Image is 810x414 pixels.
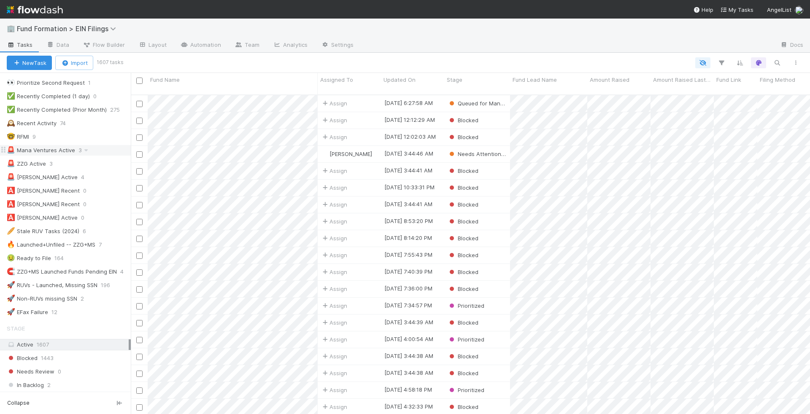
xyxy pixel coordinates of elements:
[97,59,124,66] small: 1607 tasks
[448,167,478,174] span: Blocked
[321,335,347,344] span: Assign
[384,116,435,124] div: [DATE] 12:12:29 AM
[7,268,15,275] span: 🧲
[448,183,478,192] div: Blocked
[448,318,478,327] div: Blocked
[448,134,478,140] span: Blocked
[7,187,15,194] span: 🅰️
[55,56,93,70] button: Import
[78,145,90,156] span: 3
[7,56,52,70] button: NewTask
[136,286,143,293] input: Toggle Row Selected
[83,226,94,237] span: 6
[767,6,791,13] span: AngelList
[321,133,347,141] span: Assign
[384,318,433,326] div: [DATE] 3:44:39 AM
[54,253,72,263] span: 164
[7,307,48,317] div: EFax Failure
[7,200,15,207] span: 🅰️
[448,251,478,259] div: Blocked
[773,39,810,52] a: Docs
[136,202,143,208] input: Toggle Row Selected
[41,353,54,363] span: 1443
[7,185,80,196] div: [PERSON_NAME] Recent
[110,105,128,115] span: 275
[321,200,347,209] div: Assign
[136,320,143,326] input: Toggle Row Selected
[7,145,75,156] div: Mana Ventures Active
[314,39,360,52] a: Settings
[321,403,347,411] span: Assign
[448,116,478,124] div: Blocked
[7,253,51,263] div: Ready to File
[7,339,129,350] div: Active
[448,218,478,225] span: Blocked
[448,117,478,124] span: Blocked
[321,318,347,327] span: Assign
[7,118,57,129] div: Recent Activity
[448,268,478,276] div: Blocked
[40,39,76,52] a: Data
[720,5,753,14] a: My Tasks
[448,201,478,208] span: Blocked
[17,24,120,33] span: Fund Formation > EIN Filings
[7,159,46,169] div: ZZG Active
[7,295,15,302] span: 🚀
[448,200,478,209] div: Blocked
[321,251,347,259] span: Assign
[7,119,15,126] span: 🕰️
[136,371,143,377] input: Toggle Row Selected
[384,385,432,394] div: [DATE] 4:58:18 PM
[795,6,803,14] img: avatar_892eb56c-5b5a-46db-bf0b-2a9023d0e8f8.png
[7,199,80,210] div: [PERSON_NAME] Recent
[37,341,49,348] span: 1607
[7,132,29,142] div: RFMI
[7,146,15,153] span: 🚨
[81,172,93,183] span: 4
[448,369,478,377] div: Blocked
[448,285,478,293] div: Blocked
[448,100,518,107] span: Queued for Manual EIN
[81,212,93,223] span: 0
[321,183,347,192] div: Assign
[51,307,66,317] span: 12
[7,308,15,315] span: 🚀
[150,75,180,84] span: Fund Name
[321,99,347,108] div: Assign
[136,354,143,360] input: Toggle Row Selected
[7,266,117,277] div: ZZG+MS Launched Funds Pending EIN
[7,172,78,183] div: [PERSON_NAME] Active
[136,269,143,276] input: Toggle Row Selected
[7,227,15,234] span: 🥖
[136,101,143,107] input: Toggle Row Selected
[76,39,132,52] a: Flow Builder
[384,301,432,309] div: [DATE] 7:34:57 PM
[136,168,143,175] input: Toggle Row Selected
[7,293,77,304] div: Non-RUVs missing SSN
[321,369,347,377] span: Assign
[7,91,90,102] div: Recently Completed (1 day)
[321,285,347,293] span: Assign
[83,40,125,49] span: Flow Builder
[321,234,347,242] span: Assign
[321,352,347,360] div: Assign
[47,380,51,390] span: 2
[7,212,78,223] div: [PERSON_NAME] Active
[321,151,328,157] img: avatar_15e6a745-65a2-4f19-9667-febcb12e2fc8.png
[321,386,347,394] div: Assign
[384,166,432,175] div: [DATE] 3:44:41 AM
[448,99,506,108] div: Queued for Manual EIN
[136,219,143,225] input: Toggle Row Selected
[384,267,432,276] div: [DATE] 7:40:39 PM
[7,226,79,237] div: Stale RUV Tasks (2024)
[7,320,25,337] span: Stage
[448,352,478,360] div: Blocked
[60,118,74,129] span: 74
[132,39,173,52] a: Layout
